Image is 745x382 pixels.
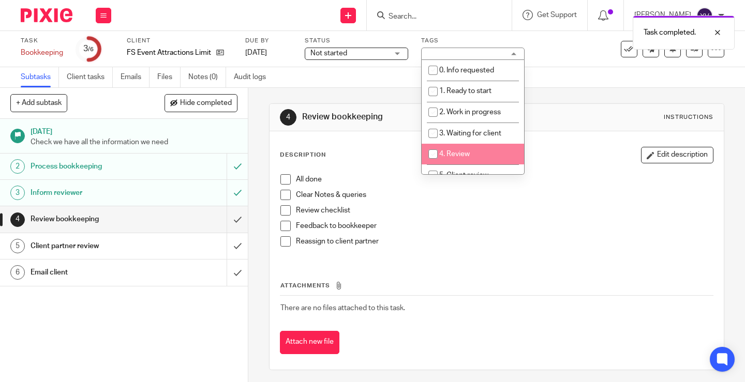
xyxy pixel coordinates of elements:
[121,67,150,87] a: Emails
[31,211,155,227] h1: Review bookkeeping
[21,67,59,87] a: Subtasks
[21,8,72,22] img: Pixie
[641,147,713,163] button: Edit description
[10,265,25,280] div: 6
[280,109,296,126] div: 4
[83,43,94,55] div: 3
[439,87,491,95] span: 1. Ready to start
[31,124,237,137] h1: [DATE]
[67,67,113,87] a: Client tasks
[21,37,63,45] label: Task
[10,94,67,112] button: + Add subtask
[305,37,408,45] label: Status
[234,67,274,87] a: Audit logs
[296,236,713,247] p: Reassign to client partner
[10,239,25,253] div: 5
[310,50,347,57] span: Not started
[296,205,713,216] p: Review checklist
[88,47,94,52] small: /6
[280,283,330,288] span: Attachments
[127,48,211,58] p: FS Event Attractions Limited
[180,99,232,108] span: Hide completed
[165,94,237,112] button: Hide completed
[31,265,155,280] h1: Email client
[21,48,63,58] div: Bookkeeping
[280,304,405,312] span: There are no files attached to this task.
[245,49,267,56] span: [DATE]
[296,221,713,231] p: Feedback to bookkeeper
[10,159,25,174] div: 2
[696,7,713,24] img: svg%3E
[280,331,339,354] button: Attach new file
[31,159,155,174] h1: Process bookkeeping
[157,67,181,87] a: Files
[296,190,713,200] p: Clear Notes & queries
[439,130,501,137] span: 3. Waiting for client
[31,137,237,147] p: Check we have all the information we need
[10,212,25,227] div: 4
[245,37,292,45] label: Due by
[10,186,25,200] div: 3
[188,67,226,87] a: Notes (0)
[439,67,494,74] span: 0. Info requested
[439,109,501,116] span: 2. Work in progress
[31,238,155,254] h1: Client partner review
[302,112,519,123] h1: Review bookkeeping
[280,151,326,159] p: Description
[644,27,696,38] p: Task completed.
[296,174,713,185] p: All done
[31,185,155,201] h1: Inform reviewer
[439,172,488,179] span: 5. Client review
[439,150,470,158] span: 4. Review
[664,113,713,121] div: Instructions
[127,37,232,45] label: Client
